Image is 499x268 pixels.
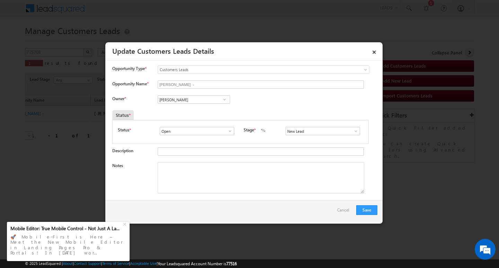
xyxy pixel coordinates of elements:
[112,96,126,101] label: Owner
[224,128,233,135] a: Show All Items
[350,128,358,135] a: Show All Items
[94,214,126,223] em: Start Chat
[121,219,130,228] div: +
[112,163,123,168] label: Notes
[112,66,145,72] span: Opportunity Type
[9,64,126,208] textarea: Type your message and hit 'Enter'
[10,225,122,232] div: Mobile Editor: True Mobile Control - Not Just A La...
[220,96,229,103] a: Show All Items
[356,205,377,215] button: Save
[25,260,237,267] span: © 2025 LeadSquared | | | | |
[226,261,237,266] span: 77516
[12,36,29,45] img: d_60004797649_company_0_60004797649
[10,232,126,258] div: 🚀 Mobile-First is Here – Meet the New Mobile Editor in Landing Pages Pro & Portals! In [DATE] wor...
[130,261,157,266] a: Acceptable Use
[118,127,129,133] label: Status
[158,261,237,266] span: Your Leadsquared Account Number is
[337,205,353,218] a: Cancel
[114,3,130,20] div: Minimize live chat window
[158,95,230,104] input: Type to Search
[102,261,129,266] a: Terms of Service
[63,261,73,266] a: About
[244,127,254,133] label: Stage
[158,67,341,73] span: Customers Leads
[36,36,116,45] div: Chat with us now
[112,110,134,120] div: Status
[160,127,234,135] input: Type to Search
[112,148,133,153] label: Description
[158,66,369,74] a: Customers Leads
[112,81,148,86] label: Opportunity Name
[286,127,360,135] input: Type to Search
[74,261,101,266] a: Contact Support
[112,46,214,55] a: Update Customers Leads Details
[368,45,380,57] a: ×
